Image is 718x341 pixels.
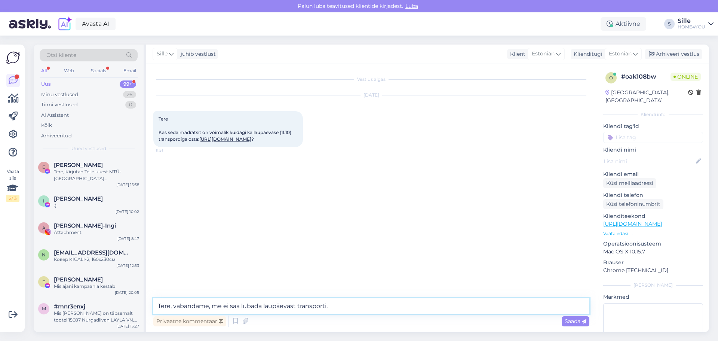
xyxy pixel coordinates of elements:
p: Operatsioonisüsteem [603,240,703,248]
div: Kliendi info [603,111,703,118]
div: AI Assistent [41,112,69,119]
a: Avasta AI [76,18,116,30]
div: [DATE] 12:53 [116,263,139,268]
div: Minu vestlused [41,91,78,98]
div: [DATE] 15:38 [116,182,139,188]
p: Klienditeekond [603,212,703,220]
div: 2 / 3 [6,195,19,202]
div: Web [62,66,76,76]
div: 26 [123,91,136,98]
p: Kliendi nimi [603,146,703,154]
div: Arhiveeri vestlus [645,49,702,59]
p: Kliendi telefon [603,191,703,199]
span: Annye Rooväli-Ingi [54,222,116,229]
div: [GEOGRAPHIC_DATA], [GEOGRAPHIC_DATA] [605,89,688,104]
div: juhib vestlust [178,50,216,58]
textarea: Tere, vabandame, me ei saa lubada laupäevast transporti. [153,298,589,314]
div: # oak108bw [621,72,671,81]
div: 0 [125,101,136,109]
img: Askly Logo [6,51,20,65]
span: T [43,279,45,284]
p: Märkmed [603,293,703,301]
div: Vestlus algas [153,76,589,83]
span: E [42,164,45,170]
span: Sille [157,50,168,58]
div: Mis [PERSON_NAME] on täpsemalt tootel 15687 Nurgadiivan LAYLA VN, hallikasroosa? [54,310,139,323]
div: [DATE] 20:05 [115,290,139,295]
span: Online [671,73,701,81]
div: :) [54,202,139,209]
input: Lisa tag [603,132,703,143]
div: All [40,66,48,76]
div: Aktiivne [601,17,646,31]
div: [PERSON_NAME] [603,282,703,289]
span: Otsi kliente [46,51,76,59]
span: A [42,225,46,231]
span: Ivar Lõhmus [54,195,103,202]
img: explore-ai [57,16,73,32]
div: [DATE] [153,92,589,98]
div: Klienditugi [571,50,602,58]
span: I [43,198,45,204]
span: m [42,306,46,311]
span: #mnr3enxj [54,303,85,310]
span: 11:51 [156,147,184,153]
div: Sille [678,18,705,24]
div: Küsi telefoninumbrit [603,199,663,209]
p: Kliendi tag'id [603,122,703,130]
div: Email [122,66,138,76]
a: SilleHOME4YOU [678,18,714,30]
div: Tiimi vestlused [41,101,78,109]
div: 99+ [120,80,136,88]
span: Estonian [609,50,632,58]
div: [DATE] 13:27 [116,323,139,329]
input: Lisa nimi [604,157,694,165]
div: S [664,19,675,29]
p: Chrome [TECHNICAL_ID] [603,267,703,274]
div: Uus [41,80,51,88]
div: [DATE] 10:02 [116,209,139,214]
a: [URL][DOMAIN_NAME] [603,220,662,227]
div: [DATE] 8:47 [117,236,139,241]
p: Mac OS X 10.15.7 [603,248,703,256]
a: [URL][DOMAIN_NAME] [199,136,251,142]
div: Socials [89,66,108,76]
div: Arhiveeritud [41,132,72,140]
p: Brauser [603,259,703,267]
p: Vaata edasi ... [603,230,703,237]
span: Estonian [532,50,555,58]
span: Nata_29@inbox.ru [54,249,132,256]
span: Emili Jürgen [54,162,103,168]
div: Klient [507,50,525,58]
div: Attachment [54,229,139,236]
p: Kliendi email [603,170,703,178]
div: Küsi meiliaadressi [603,178,656,188]
span: o [609,75,613,80]
div: Kõik [41,122,52,129]
div: Tere, Kirjutan Teile uuest MTÜ-[GEOGRAPHIC_DATA][PERSON_NAME]. Nimelt korraldame juba aastaid hea... [54,168,139,182]
div: Ковер KIGALI-2, 160x230см [54,256,139,263]
span: Tiina Kurvits [54,276,103,283]
span: Tere Kas seda madratsit on võimalik kuidagi ka laupäevase (11.10) transpordiga osta: ? [159,116,292,142]
span: Saada [565,318,586,325]
span: Uued vestlused [71,145,106,152]
div: HOME4YOU [678,24,705,30]
div: Privaatne kommentaar [153,316,226,326]
span: Luba [403,3,420,9]
div: Mis ajani kampaania kestab [54,283,139,290]
div: Vaata siia [6,168,19,202]
span: N [42,252,46,258]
